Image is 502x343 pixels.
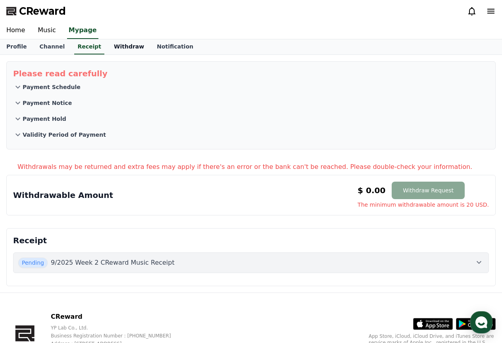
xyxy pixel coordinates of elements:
button: Payment Hold [13,111,489,127]
span: Messages [66,264,89,271]
p: Payment Hold [23,115,66,123]
span: CReward [19,5,66,17]
span: Home [20,264,34,270]
p: 9/2025 Week 2 CReward Music Receipt [51,258,175,267]
p: YP Lab Co., Ltd. [51,325,184,331]
span: Pending [18,258,48,268]
a: Notification [150,39,200,54]
button: Withdraw Request [392,182,465,199]
p: Business Registration Number : [PHONE_NUMBER] [51,333,184,339]
p: Payment Notice [23,99,72,107]
button: Pending 9/2025 Week 2 CReward Music Receipt [13,252,489,273]
a: CReward [6,5,66,17]
a: Mypage [67,22,98,39]
p: Withdrawable Amount [13,190,113,201]
p: Withdrawals may be returned and extra fees may apply if there's an error or the bank can't be rea... [17,162,496,172]
p: $ 0.00 [358,185,385,196]
a: Music [31,22,62,39]
span: The minimum withdrawable amount is 20 USD. [358,201,489,209]
p: Receipt [13,235,489,246]
a: Home [2,252,52,272]
button: Validity Period of Payment [13,127,489,143]
p: Please read carefully [13,68,489,79]
a: Settings [102,252,152,272]
p: CReward [51,312,184,322]
span: Settings [117,264,137,270]
a: Withdraw [108,39,150,54]
button: Payment Notice [13,95,489,111]
p: Payment Schedule [23,83,81,91]
button: Payment Schedule [13,79,489,95]
a: Channel [33,39,71,54]
a: Receipt [74,39,104,54]
p: Validity Period of Payment [23,131,106,139]
a: Messages [52,252,102,272]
